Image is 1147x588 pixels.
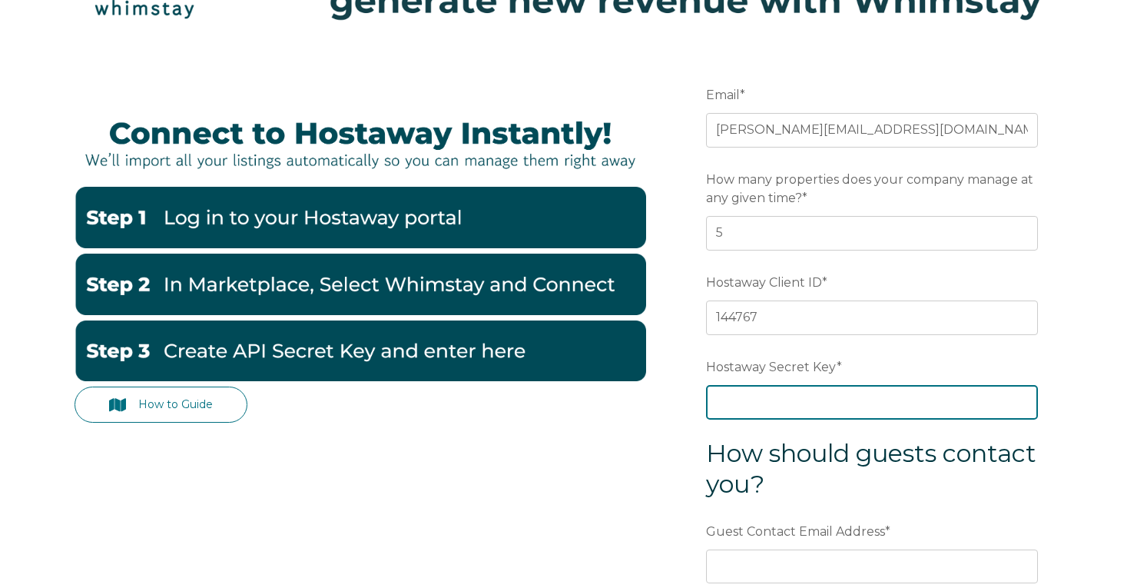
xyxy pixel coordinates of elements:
img: Hostaway2 [75,254,646,315]
a: How to Guide [75,387,248,423]
img: Hostaway3-1 [75,321,646,382]
img: Hostaway1 [75,187,646,248]
img: Hostaway Banner [75,105,646,182]
span: Guest Contact Email Address [706,520,885,543]
span: How should guests contact you? [706,438,1036,499]
span: Hostaway Secret Key [706,355,837,379]
span: Email [706,83,740,107]
span: Hostaway Client ID [706,271,822,294]
span: How many properties does your company manage at any given time? [706,168,1033,210]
